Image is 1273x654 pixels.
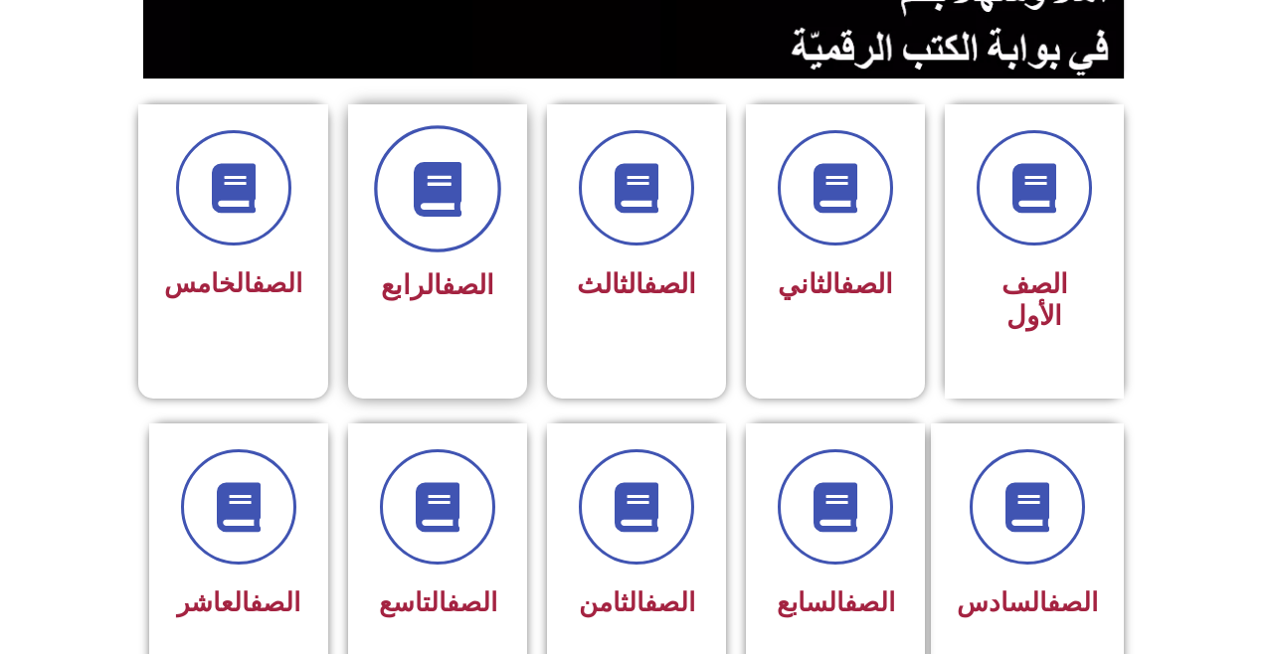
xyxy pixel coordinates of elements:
[447,587,497,617] a: الصف
[778,268,893,300] span: الثاني
[844,587,895,617] a: الصف
[250,587,300,617] a: الصف
[840,268,893,300] a: الصف
[1001,268,1068,332] span: الصف الأول
[777,587,895,617] span: السابع
[577,268,696,300] span: الثالث
[164,268,302,298] span: الخامس
[957,587,1098,617] span: السادس
[379,587,497,617] span: التاسع
[177,587,300,617] span: العاشر
[643,268,696,300] a: الصف
[381,269,494,301] span: الرابع
[252,268,302,298] a: الصف
[442,269,494,301] a: الصف
[644,587,695,617] a: الصف
[579,587,695,617] span: الثامن
[1047,587,1098,617] a: الصف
